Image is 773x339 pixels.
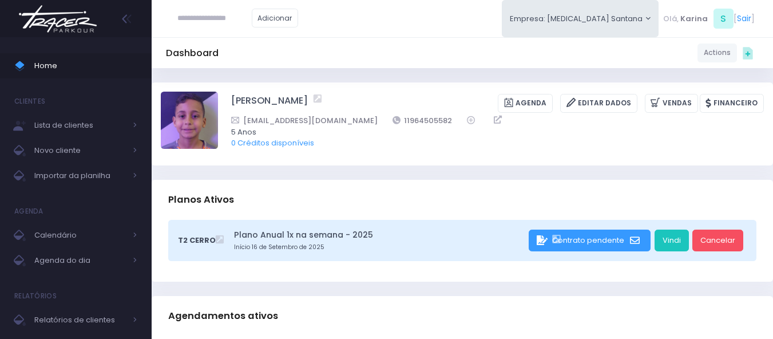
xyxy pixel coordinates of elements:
[168,183,234,216] h3: Planos Ativos
[700,94,764,113] a: Financeiro
[713,9,734,29] span: S
[663,13,679,25] span: Olá,
[14,90,45,113] h4: Clientes
[34,58,137,73] span: Home
[252,9,299,27] a: Adicionar
[178,235,216,246] span: T2 Cerro
[560,94,637,113] a: Editar Dados
[166,48,219,59] h5: Dashboard
[14,200,43,223] h4: Agenda
[393,115,453,127] a: 11964505582
[168,299,278,332] h3: Agendamentos ativos
[34,253,126,268] span: Agenda do dia
[231,115,378,127] a: [EMAIL_ADDRESS][DOMAIN_NAME]
[231,94,308,113] a: [PERSON_NAME]
[234,243,525,252] small: Início 16 de Setembro de 2025
[697,44,737,62] a: Actions
[161,92,218,149] img: Rafael Reis
[231,127,749,138] span: 5 Anos
[231,137,314,148] a: 0 Créditos disponíveis
[655,230,689,251] a: Vindi
[34,118,126,133] span: Lista de clientes
[737,13,751,25] a: Sair
[34,168,126,183] span: Importar da planilha
[552,235,624,246] span: Contrato pendente
[692,230,743,251] a: Cancelar
[34,228,126,243] span: Calendário
[34,313,126,328] span: Relatórios de clientes
[645,94,698,113] a: Vendas
[34,143,126,158] span: Novo cliente
[659,6,759,31] div: [ ]
[14,285,57,308] h4: Relatórios
[234,229,525,241] a: Plano Anual 1x na semana - 2025
[498,94,553,113] a: Agenda
[680,13,708,25] span: Karina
